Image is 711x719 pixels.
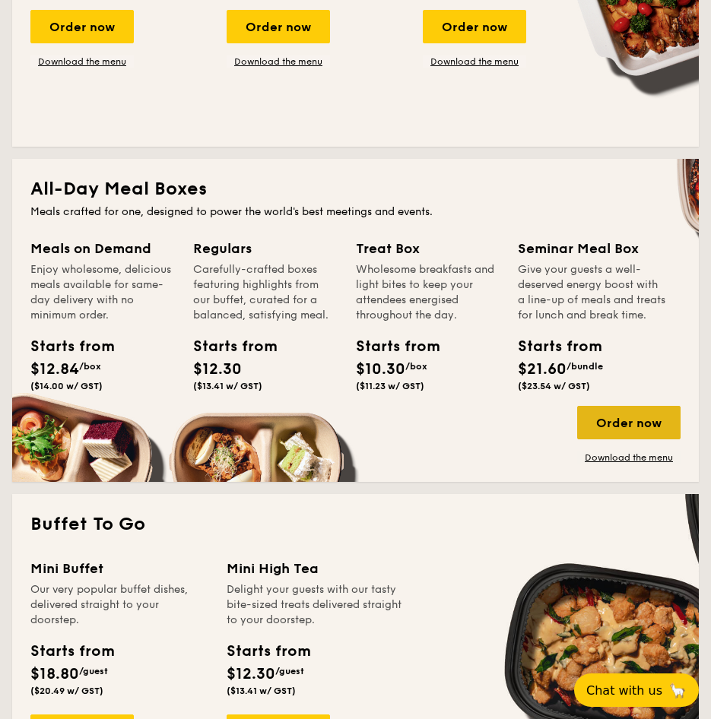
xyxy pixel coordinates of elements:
span: 🦙 [668,682,687,699]
span: /box [405,361,427,372]
h2: All-Day Meal Boxes [30,177,681,201]
div: Starts from [356,335,422,358]
span: ($23.54 w/ GST) [518,381,590,391]
span: Chat with us [586,683,662,698]
button: Chat with us🦙 [574,673,699,707]
span: /box [79,361,101,372]
span: $12.84 [30,360,79,379]
div: Mini High Tea [227,558,405,579]
div: Order now [227,10,330,43]
span: $12.30 [193,360,242,379]
span: /bundle [567,361,603,372]
a: Download the menu [423,55,526,68]
div: Wholesome breakfasts and light bites to keep your attendees energised throughout the day. [356,262,500,323]
div: Starts from [227,640,309,663]
div: Seminar Meal Box [518,238,666,259]
span: $18.80 [30,665,79,683]
div: Starts from [30,335,97,358]
span: $21.60 [518,360,567,379]
div: Carefully-crafted boxes featuring highlights from our buffet, curated for a balanced, satisfying ... [193,262,338,323]
div: Order now [577,406,681,439]
span: $12.30 [227,665,275,683]
span: /guest [79,666,108,676]
div: Starts from [30,640,113,663]
span: ($13.41 w/ GST) [227,686,296,696]
a: Download the menu [577,451,681,464]
div: Treat Box [356,238,500,259]
span: ($13.41 w/ GST) [193,381,262,391]
h2: Buffet To Go [30,512,681,537]
div: Meals on Demand [30,238,175,259]
div: Order now [423,10,526,43]
span: /guest [275,666,304,676]
span: ($14.00 w/ GST) [30,381,103,391]
div: Meals crafted for one, designed to power the world's best meetings and events. [30,204,681,220]
span: $10.30 [356,360,405,379]
div: Regulars [193,238,338,259]
span: ($20.49 w/ GST) [30,686,103,696]
div: Delight your guests with our tasty bite-sized treats delivered straight to your doorstep. [227,582,405,628]
div: Our very popular buffet dishes, delivered straight to your doorstep. [30,582,208,628]
div: Order now [30,10,134,43]
div: Mini Buffet [30,558,208,579]
div: Enjoy wholesome, delicious meals available for same-day delivery with no minimum order. [30,262,175,323]
div: Give your guests a well-deserved energy boost with a line-up of meals and treats for lunch and br... [518,262,666,323]
span: ($11.23 w/ GST) [356,381,424,391]
a: Download the menu [227,55,330,68]
div: Starts from [193,335,259,358]
a: Download the menu [30,55,134,68]
div: Starts from [518,335,586,358]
